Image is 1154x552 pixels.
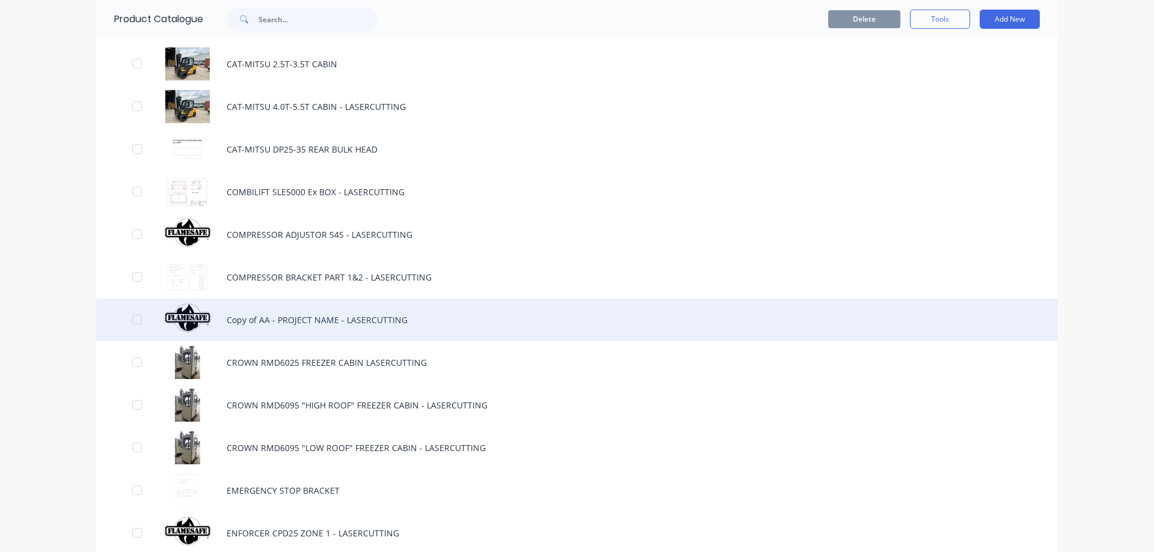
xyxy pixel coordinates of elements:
[96,299,1058,341] div: Copy of AA - PROJECT NAME - LASERCUTTINGCopy of AA - PROJECT NAME - LASERCUTTING
[96,213,1058,256] div: COMPRESSOR ADJUSTOR S4S - LASERCUTTINGCOMPRESSOR ADJUSTOR S4S - LASERCUTTING
[96,43,1058,85] div: CAT-MITSU 2.5T-3.5T CABINCAT-MITSU 2.5T-3.5T CABIN
[96,85,1058,128] div: CAT-MITSU 4.0T-5.5T CABIN - LASERCUTTINGCAT-MITSU 4.0T-5.5T CABIN - LASERCUTTING
[96,469,1058,512] div: EMERGENCY STOP BRACKETEMERGENCY STOP BRACKET
[980,10,1040,29] button: Add New
[96,128,1058,171] div: CAT-MITSU DP25-35 REAR BULK HEADCAT-MITSU DP25-35 REAR BULK HEAD
[828,10,900,28] button: Delete
[258,7,377,31] input: Search...
[96,171,1058,213] div: COMBILIFT SLE5000 Ex BOX - LASERCUTTINGCOMBILIFT SLE5000 Ex BOX - LASERCUTTING
[96,341,1058,384] div: CROWN RMD6025 FREEZER CABIN LASERCUTTINGCROWN RMD6025 FREEZER CABIN LASERCUTTING
[96,426,1058,469] div: CROWN RMD6095 "LOW ROOF" FREEZER CABIN - LASERCUTTINGCROWN RMD6095 "LOW ROOF" FREEZER CABIN - LAS...
[96,384,1058,426] div: CROWN RMD6095 "HIGH ROOF" FREEZER CABIN - LASERCUTTINGCROWN RMD6095 "HIGH ROOF" FREEZER CABIN - L...
[910,10,970,29] button: Tools
[96,256,1058,299] div: COMPRESSOR BRACKET PART 1&2 - LASERCUTTINGCOMPRESSOR BRACKET PART 1&2 - LASERCUTTING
